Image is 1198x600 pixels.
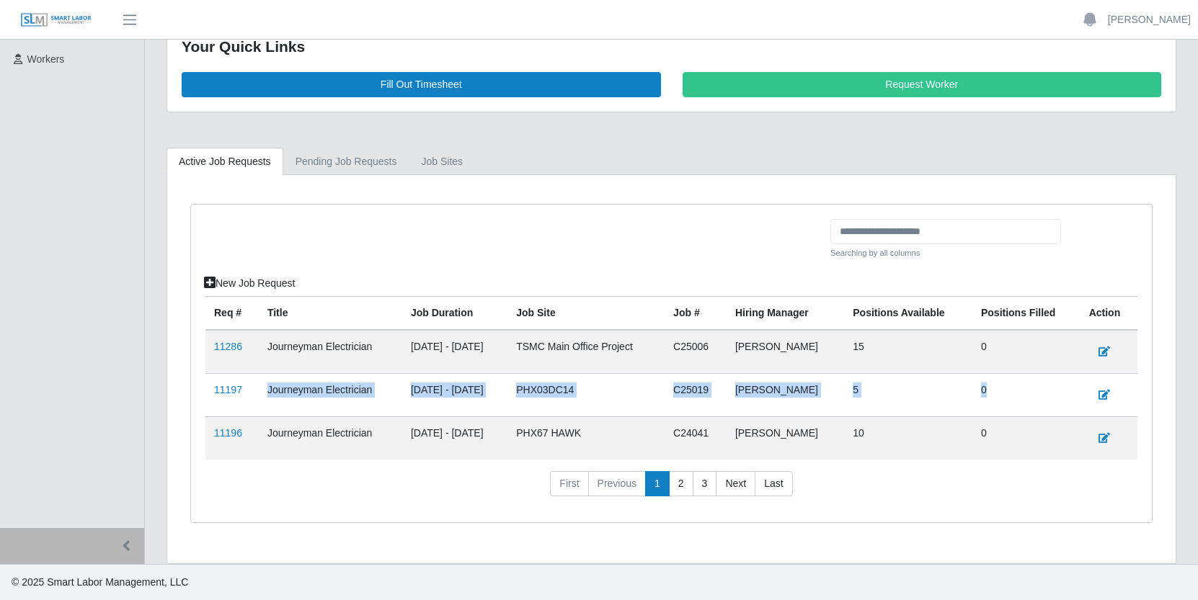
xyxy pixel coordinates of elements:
[972,416,1081,460] td: 0
[182,72,661,97] a: Fill Out Timesheet
[727,330,844,374] td: [PERSON_NAME]
[182,35,1161,58] div: Your Quick Links
[259,296,402,330] th: Title
[20,12,92,28] img: SLM Logo
[716,471,755,497] a: Next
[259,373,402,416] td: Journeyman Electrician
[665,373,727,416] td: C25019
[972,330,1081,374] td: 0
[844,330,972,374] td: 15
[507,373,665,416] td: PHX03DC14
[683,72,1162,97] a: Request Worker
[167,148,283,176] a: Active Job Requests
[507,330,665,374] td: TSMC Main Office Project
[214,341,242,352] a: 11286
[665,416,727,460] td: C24041
[1108,12,1191,27] a: [PERSON_NAME]
[727,296,844,330] th: Hiring Manager
[205,471,1137,509] nav: pagination
[12,576,188,588] span: © 2025 Smart Labor Management, LLC
[665,330,727,374] td: C25006
[645,471,670,497] a: 1
[727,373,844,416] td: [PERSON_NAME]
[972,296,1081,330] th: Positions Filled
[259,416,402,460] td: Journeyman Electrician
[402,330,507,374] td: [DATE] - [DATE]
[507,416,665,460] td: PHX67 HAWK
[669,471,693,497] a: 2
[972,373,1081,416] td: 0
[205,296,259,330] th: Req #
[844,416,972,460] td: 10
[402,416,507,460] td: [DATE] - [DATE]
[844,296,972,330] th: Positions Available
[214,427,242,439] a: 11196
[259,330,402,374] td: Journeyman Electrician
[693,471,717,497] a: 3
[195,271,305,296] a: New Job Request
[27,53,65,65] span: Workers
[214,384,242,395] a: 11197
[844,373,972,416] td: 5
[402,373,507,416] td: [DATE] - [DATE]
[409,148,476,176] a: job sites
[507,296,665,330] th: job site
[727,416,844,460] td: [PERSON_NAME]
[402,296,507,330] th: Job Duration
[283,148,409,176] a: Pending Job Requests
[665,296,727,330] th: Job #
[830,247,1061,259] small: Searching by all columns
[1081,296,1137,330] th: Action
[755,471,792,497] a: Last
